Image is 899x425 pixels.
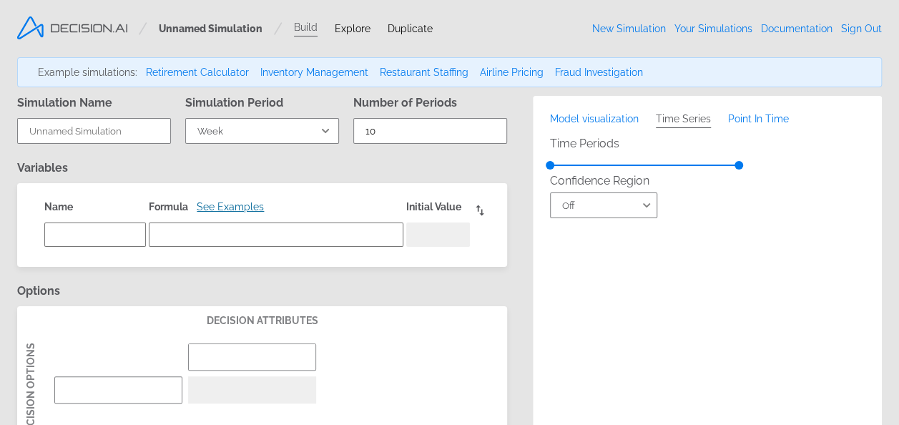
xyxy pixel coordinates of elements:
[480,67,544,78] a: Airline Pricing
[17,96,112,109] h3: Simulation Name
[335,23,370,34] span: Explore
[294,21,318,36] a: Build
[17,118,171,144] input: Unnamed Simulation
[159,23,262,34] span: Unnamed Simulation
[550,138,739,155] label: Time Periods
[674,23,752,34] a: Your Simulations
[146,67,249,78] a: Retirement Calculator
[656,113,711,128] span: Time Series
[353,96,457,109] h3: Number of Periods
[728,113,789,124] span: Point In Time
[550,175,657,192] label: Confidence Region
[17,161,507,175] h3: Variables
[841,23,882,34] a: Sign Out
[380,67,468,78] a: Restaurant Staffing
[761,23,832,34] a: Documentation
[17,16,127,39] img: logo
[207,315,318,326] span: decision attributes
[149,201,403,212] p: Formula
[38,67,137,78] span: Example simulations:
[550,113,639,124] span: Model visualization
[197,201,264,212] button: See Examples
[592,23,666,34] a: New Simulation
[388,23,433,34] span: Duplicate
[185,96,283,109] h3: Simulation Period
[17,284,507,298] h3: Options
[406,201,471,212] p: Initial Value
[44,201,146,212] p: Name
[260,67,368,78] a: Inventory Management
[555,67,643,78] a: Fraud Investigation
